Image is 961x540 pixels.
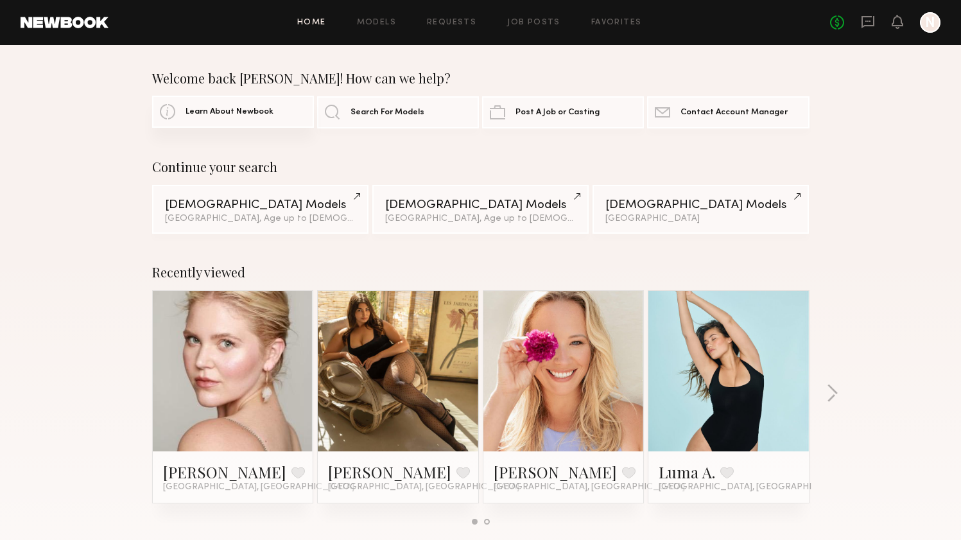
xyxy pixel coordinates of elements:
span: [GEOGRAPHIC_DATA], [GEOGRAPHIC_DATA] [659,482,850,492]
a: Luma A. [659,462,715,482]
span: Learn About Newbook [186,108,273,116]
span: [GEOGRAPHIC_DATA], [GEOGRAPHIC_DATA] [163,482,354,492]
a: Home [297,19,326,27]
div: [DEMOGRAPHIC_DATA] Models [385,199,576,211]
a: Models [357,19,396,27]
div: [GEOGRAPHIC_DATA] [605,214,796,223]
div: Continue your search [152,159,809,175]
a: [DEMOGRAPHIC_DATA] Models[GEOGRAPHIC_DATA], Age up to [DEMOGRAPHIC_DATA]. [372,185,589,234]
span: Post A Job or Casting [515,109,600,117]
a: [PERSON_NAME] [494,462,617,482]
a: N [920,12,940,33]
a: Requests [427,19,476,27]
div: [GEOGRAPHIC_DATA], Age up to [DEMOGRAPHIC_DATA]. [165,214,356,223]
a: [PERSON_NAME] [328,462,451,482]
a: Contact Account Manager [647,96,809,128]
span: [GEOGRAPHIC_DATA], [GEOGRAPHIC_DATA] [328,482,519,492]
a: Search For Models [317,96,479,128]
a: Learn About Newbook [152,96,314,128]
div: [DEMOGRAPHIC_DATA] Models [165,199,356,211]
a: Job Posts [507,19,560,27]
span: [GEOGRAPHIC_DATA], [GEOGRAPHIC_DATA] [494,482,685,492]
a: [DEMOGRAPHIC_DATA] Models[GEOGRAPHIC_DATA] [593,185,809,234]
a: Post A Job or Casting [482,96,644,128]
div: Recently viewed [152,265,809,280]
a: Favorites [591,19,642,27]
div: [GEOGRAPHIC_DATA], Age up to [DEMOGRAPHIC_DATA]. [385,214,576,223]
span: Contact Account Manager [680,109,788,117]
span: Search For Models [351,109,424,117]
a: [PERSON_NAME] [163,462,286,482]
div: [DEMOGRAPHIC_DATA] Models [605,199,796,211]
div: Welcome back [PERSON_NAME]! How can we help? [152,71,809,86]
a: [DEMOGRAPHIC_DATA] Models[GEOGRAPHIC_DATA], Age up to [DEMOGRAPHIC_DATA]. [152,185,368,234]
